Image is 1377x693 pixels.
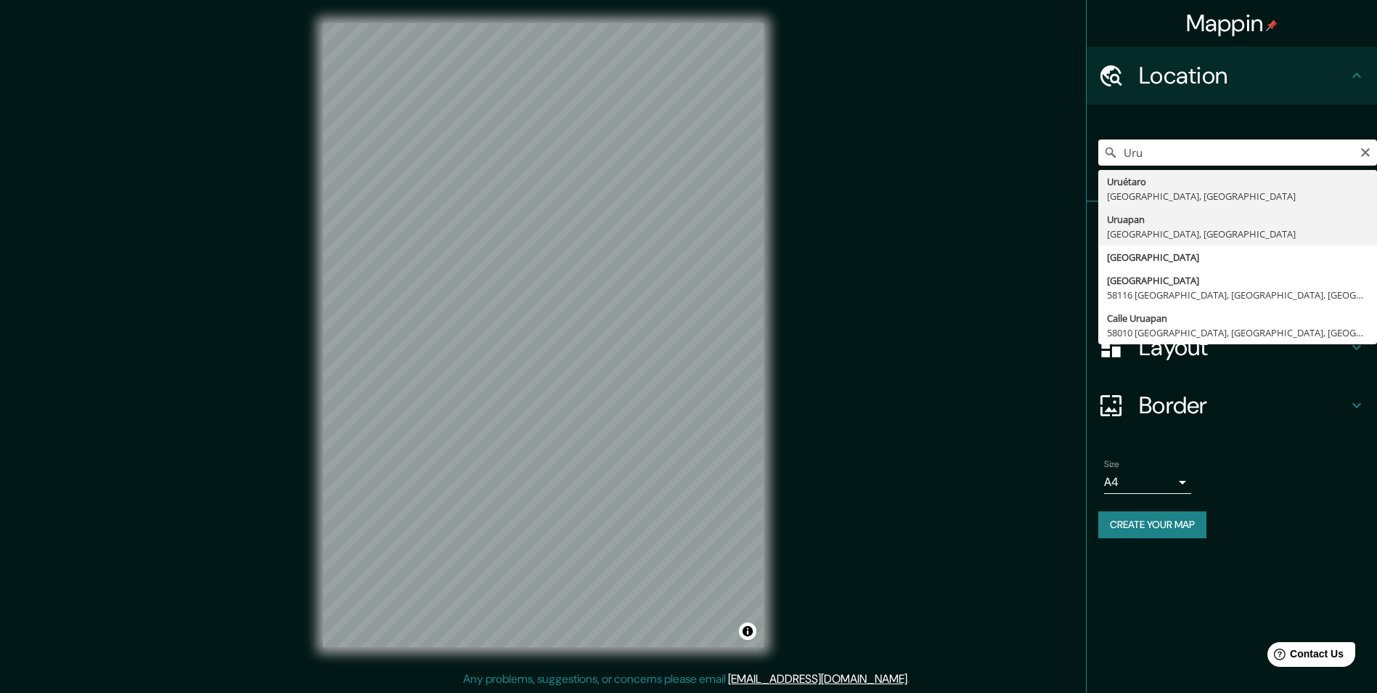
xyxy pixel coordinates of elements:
button: Create your map [1098,511,1206,538]
div: Calle Uruapan [1107,311,1368,325]
button: Clear [1360,145,1371,158]
div: A4 [1104,471,1191,494]
canvas: Map [323,23,764,647]
a: [EMAIL_ADDRESS][DOMAIN_NAME] [728,671,907,686]
div: Pins [1087,202,1377,260]
div: [GEOGRAPHIC_DATA], [GEOGRAPHIC_DATA] [1107,189,1368,203]
div: [GEOGRAPHIC_DATA] [1107,250,1368,264]
div: Uruapan [1107,212,1368,227]
div: [GEOGRAPHIC_DATA] [1107,273,1368,288]
div: Layout [1087,318,1377,376]
h4: Border [1139,391,1348,420]
div: Location [1087,46,1377,105]
div: . [910,670,912,688]
iframe: Help widget launcher [1248,636,1361,677]
input: Pick your city or area [1098,139,1377,166]
h4: Mappin [1186,9,1278,38]
h4: Layout [1139,333,1348,362]
div: 58010 [GEOGRAPHIC_DATA], [GEOGRAPHIC_DATA], [GEOGRAPHIC_DATA] [1107,325,1368,340]
label: Size [1104,458,1119,471]
p: Any problems, suggestions, or concerns please email . [463,670,910,688]
div: Style [1087,260,1377,318]
div: 58116 [GEOGRAPHIC_DATA], [GEOGRAPHIC_DATA], [GEOGRAPHIC_DATA] [1107,288,1368,302]
div: Uruétaro [1107,174,1368,189]
div: Border [1087,376,1377,434]
div: . [912,670,915,688]
img: pin-icon.png [1266,20,1278,31]
button: Toggle attribution [739,623,756,640]
h4: Location [1139,61,1348,90]
div: [GEOGRAPHIC_DATA], [GEOGRAPHIC_DATA] [1107,227,1368,241]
